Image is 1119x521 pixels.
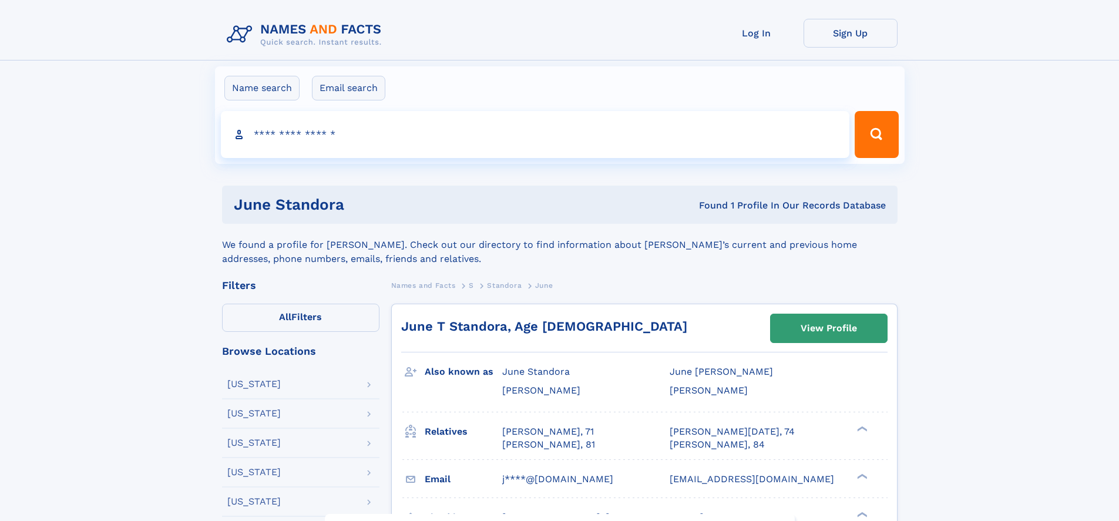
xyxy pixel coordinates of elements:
[425,469,502,489] h3: Email
[227,379,281,389] div: [US_STATE]
[670,385,748,396] span: [PERSON_NAME]
[227,409,281,418] div: [US_STATE]
[854,425,868,432] div: ❯
[502,425,594,438] a: [PERSON_NAME], 71
[502,385,580,396] span: [PERSON_NAME]
[221,111,850,158] input: search input
[222,304,379,332] label: Filters
[222,346,379,357] div: Browse Locations
[855,111,898,158] button: Search Button
[535,281,553,290] span: June
[222,280,379,291] div: Filters
[227,497,281,506] div: [US_STATE]
[854,510,868,518] div: ❯
[670,473,834,485] span: [EMAIL_ADDRESS][DOMAIN_NAME]
[502,438,595,451] a: [PERSON_NAME], 81
[425,362,502,382] h3: Also known as
[801,315,857,342] div: View Profile
[234,197,522,212] h1: June Standora
[227,438,281,448] div: [US_STATE]
[222,224,898,266] div: We found a profile for [PERSON_NAME]. Check out our directory to find information about [PERSON_N...
[227,468,281,477] div: [US_STATE]
[670,425,795,438] a: [PERSON_NAME][DATE], 74
[771,314,887,342] a: View Profile
[469,281,474,290] span: S
[425,422,502,442] h3: Relatives
[222,19,391,51] img: Logo Names and Facts
[391,278,456,293] a: Names and Facts
[670,366,773,377] span: June [PERSON_NAME]
[279,311,291,322] span: All
[522,199,886,212] div: Found 1 Profile In Our Records Database
[401,319,687,334] a: June T Standora, Age [DEMOGRAPHIC_DATA]
[487,278,522,293] a: Standora
[469,278,474,293] a: S
[670,438,765,451] a: [PERSON_NAME], 84
[312,76,385,100] label: Email search
[487,281,522,290] span: Standora
[804,19,898,48] a: Sign Up
[224,76,300,100] label: Name search
[710,19,804,48] a: Log In
[502,366,570,377] span: June Standora
[854,472,868,480] div: ❯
